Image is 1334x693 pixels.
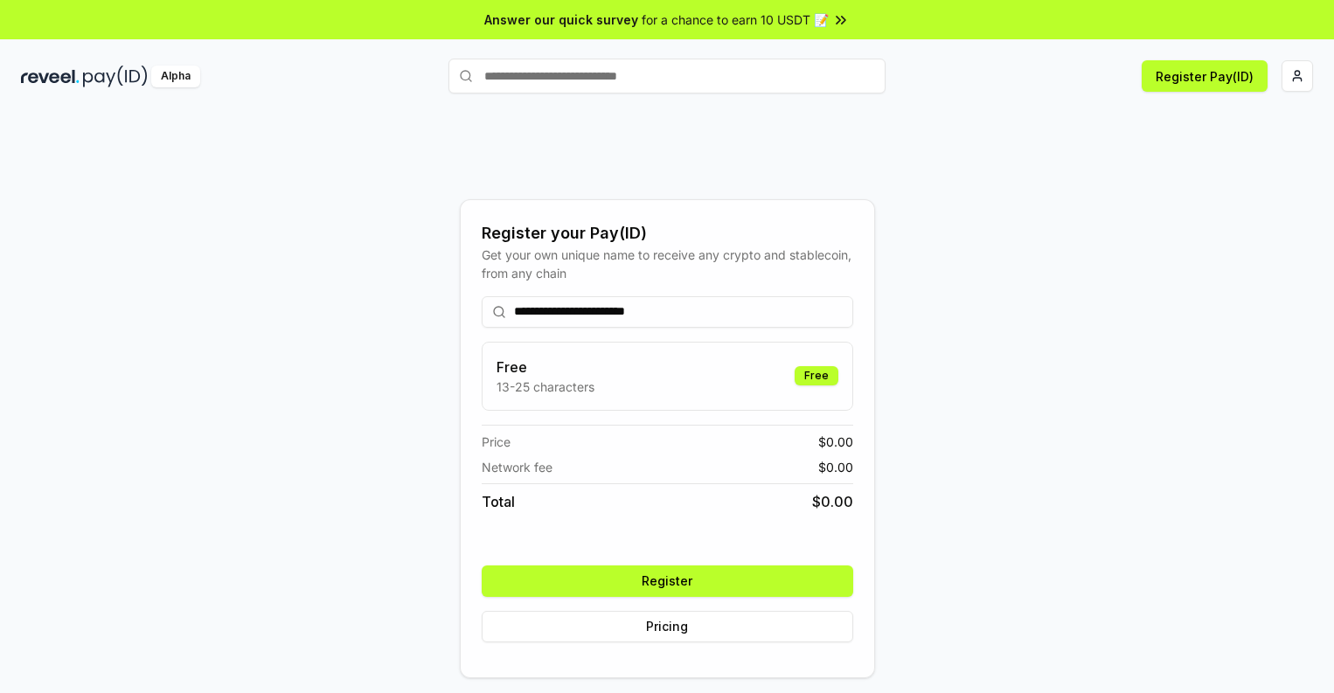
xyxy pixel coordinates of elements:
[482,221,853,246] div: Register your Pay(ID)
[497,357,594,378] h3: Free
[642,10,829,29] span: for a chance to earn 10 USDT 📝
[83,66,148,87] img: pay_id
[482,246,853,282] div: Get your own unique name to receive any crypto and stablecoin, from any chain
[795,366,838,385] div: Free
[482,565,853,597] button: Register
[482,458,552,476] span: Network fee
[482,611,853,642] button: Pricing
[484,10,638,29] span: Answer our quick survey
[482,433,511,451] span: Price
[812,491,853,512] span: $ 0.00
[1142,60,1268,92] button: Register Pay(ID)
[21,66,80,87] img: reveel_dark
[818,458,853,476] span: $ 0.00
[151,66,200,87] div: Alpha
[482,491,515,512] span: Total
[818,433,853,451] span: $ 0.00
[497,378,594,396] p: 13-25 characters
